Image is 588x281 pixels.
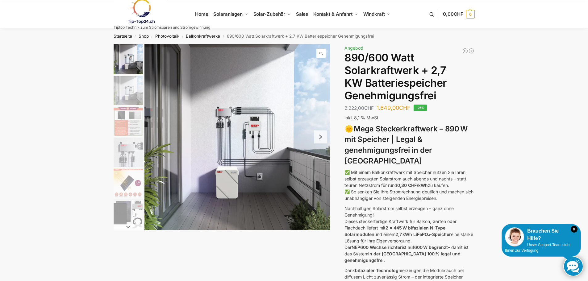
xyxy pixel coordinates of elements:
[112,44,143,75] li: 1 / 12
[344,225,445,237] strong: 2 x 445 W bifazialen N-Type Solarmodulen
[344,124,468,165] strong: Mega Steckerkraftwerk – 890 W mit Speicher | Legal & genehmigungsfrei in der [GEOGRAPHIC_DATA]
[414,105,427,111] span: -26%
[114,168,143,198] img: Bificial 30 % mehr Leistung
[344,105,374,111] bdi: 2.222,00
[364,105,374,111] span: CHF
[466,10,475,19] span: 0
[144,44,330,230] img: Balkonkraftwerk mit 2,7kw Speicher
[186,34,220,39] a: Balkonkraftwerke
[443,11,463,17] span: 0,00
[114,107,143,136] img: Bificial im Vergleich zu billig Modulen
[112,137,143,167] li: 4 / 12
[395,232,451,237] strong: 2,7 kWh LiFePO₄-Speicher
[377,105,411,111] bdi: 1.649,00
[454,11,463,17] span: CHF
[112,167,143,198] li: 5 / 12
[114,44,143,74] img: Balkonkraftwerk mit 2,7kw Speicher
[571,226,578,233] i: Schließen
[344,45,363,51] span: Angebot!
[296,11,308,17] span: Sales
[462,48,468,54] a: Balkonkraftwerk 600/810 Watt Fullblack
[179,34,186,39] span: /
[505,227,578,242] div: Brauchen Sie Hilfe?
[344,205,474,263] p: Nachhaltigen Solarstrom selbst erzeugen – ganz ohne Genehmigung! Dieses steckerfertige Kraftwerk ...
[355,268,402,273] strong: bifazialer Technologie
[112,106,143,137] li: 3 / 12
[114,224,143,230] button: Next slide
[363,11,385,17] span: Windkraft
[293,0,311,28] a: Sales
[311,0,361,28] a: Kontakt & Anfahrt
[414,245,448,250] strong: 600 W begrenzt
[112,75,143,106] li: 2 / 12
[344,251,461,263] strong: in der [GEOGRAPHIC_DATA] 100 % legal und genehmigungsfrei
[313,11,352,17] span: Kontakt & Anfahrt
[114,138,143,167] img: BDS1000
[114,76,143,105] img: Balkonkraftwerk mit 2,7kw Speicher
[344,52,474,102] h1: 890/600 Watt Solarkraftwerk + 2,7 KW Batteriespeicher Genehmigungsfrei
[399,105,411,111] span: CHF
[132,34,139,39] span: /
[344,124,474,167] h3: 🌞
[112,198,143,229] li: 6 / 12
[344,169,474,201] p: ✅ Mit einem Balkonkraftwerk mit Speicher nutzen Sie Ihren selbst erzeugten Solarstrom auch abends...
[251,0,293,28] a: Solar-Zubehör
[102,28,486,44] nav: Breadcrumb
[114,26,210,29] p: Tiptop Technik zum Stromsparen und Stromgewinnung
[149,34,155,39] span: /
[114,199,143,229] img: Balkonkraftwerk 860
[344,115,380,120] span: inkl. 8,1 % MwSt.
[352,245,402,250] strong: NEP600 Wechselrichter
[144,44,330,230] li: 1 / 12
[139,34,149,39] a: Shop
[220,34,227,39] span: /
[155,34,179,39] a: Photovoltaik
[112,229,143,260] li: 7 / 12
[397,183,428,188] strong: 0,30 CHF/kWh
[213,11,243,17] span: Solaranlagen
[314,130,327,143] button: Next slide
[361,0,393,28] a: Windkraft
[144,44,330,230] a: Steckerkraftwerk mit 2,7kwh-SpeicherBalkonkraftwerk mit 27kw Speicher
[114,34,132,39] a: Startseite
[443,5,474,23] a: 0,00CHF 0
[253,11,286,17] span: Solar-Zubehör
[505,243,570,253] span: Unser Support-Team steht Ihnen zur Verfügung
[505,227,524,246] img: Customer service
[468,48,474,54] a: Balkonkraftwerk 890 Watt Solarmodulleistung mit 2kW/h Zendure Speicher
[211,0,251,28] a: Solaranlagen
